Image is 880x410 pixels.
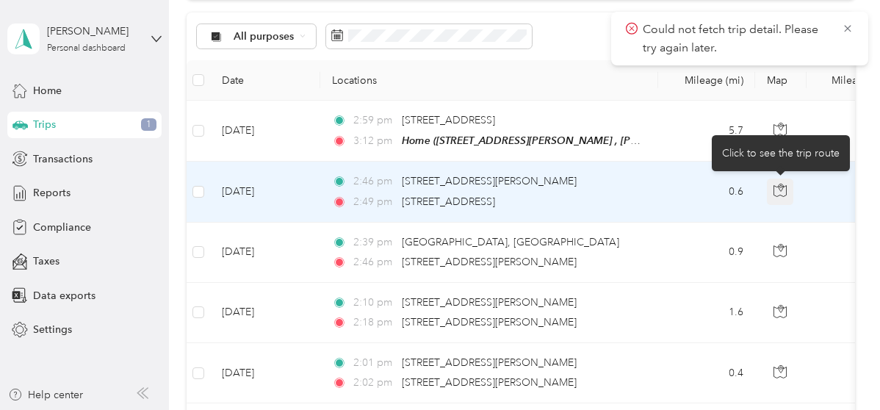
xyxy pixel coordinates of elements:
[353,314,395,331] span: 2:18 pm
[402,175,577,187] span: [STREET_ADDRESS][PERSON_NAME]
[353,295,395,311] span: 2:10 pm
[353,234,395,251] span: 2:39 pm
[658,343,755,403] td: 0.4
[712,135,850,171] div: Click to see the trip route
[33,253,59,269] span: Taxes
[353,375,395,391] span: 2:02 pm
[210,343,320,403] td: [DATE]
[798,328,880,410] iframe: Everlance-gr Chat Button Frame
[402,134,815,147] span: Home ([STREET_ADDRESS][PERSON_NAME] , [PERSON_NAME], [GEOGRAPHIC_DATA])
[402,195,495,208] span: [STREET_ADDRESS]
[33,83,62,98] span: Home
[658,101,755,162] td: 5.7
[643,21,831,57] p: Could not fetch trip detail. Please try again later.
[33,288,95,303] span: Data exports
[658,283,755,343] td: 1.6
[402,114,495,126] span: [STREET_ADDRESS]
[353,112,395,129] span: 2:59 pm
[210,101,320,162] td: [DATE]
[33,185,71,201] span: Reports
[47,24,139,39] div: [PERSON_NAME]
[353,173,395,190] span: 2:46 pm
[402,356,577,369] span: [STREET_ADDRESS][PERSON_NAME]
[320,60,658,101] th: Locations
[141,118,156,132] span: 1
[33,151,93,167] span: Transactions
[47,44,126,53] div: Personal dashboard
[353,355,395,371] span: 2:01 pm
[210,162,320,222] td: [DATE]
[402,256,577,268] span: [STREET_ADDRESS][PERSON_NAME]
[33,322,72,337] span: Settings
[658,60,755,101] th: Mileage (mi)
[402,236,619,248] span: [GEOGRAPHIC_DATA], [GEOGRAPHIC_DATA]
[402,296,577,309] span: [STREET_ADDRESS][PERSON_NAME]
[33,117,56,132] span: Trips
[210,223,320,283] td: [DATE]
[210,60,320,101] th: Date
[353,194,395,210] span: 2:49 pm
[353,254,395,270] span: 2:46 pm
[8,387,83,403] button: Help center
[402,316,577,328] span: [STREET_ADDRESS][PERSON_NAME]
[658,162,755,222] td: 0.6
[33,220,91,235] span: Compliance
[402,376,577,389] span: [STREET_ADDRESS][PERSON_NAME]
[658,223,755,283] td: 0.9
[353,133,395,149] span: 3:12 pm
[234,32,295,42] span: All purposes
[755,60,807,101] th: Map
[210,283,320,343] td: [DATE]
